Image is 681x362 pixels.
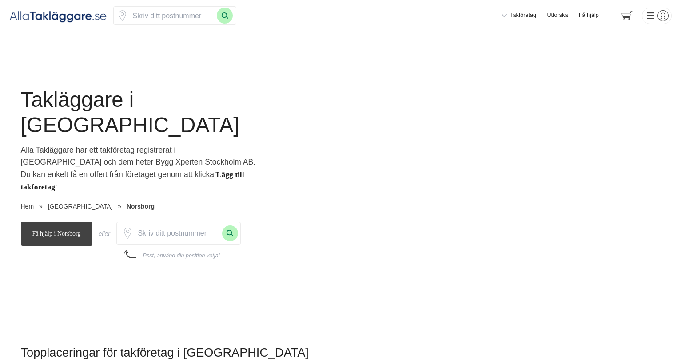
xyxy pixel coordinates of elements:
span: Klicka för att använda din position. [117,10,128,21]
span: Klicka för att använda din position. [122,228,133,239]
a: [GEOGRAPHIC_DATA] [48,203,115,210]
input: Skriv ditt postnummer [133,224,222,242]
button: Sök med postnummer [222,225,238,241]
span: Få hjälp [579,12,599,20]
strong: 'Lägg till takföretag' [21,170,244,191]
p: Alla Takläggare har ett takföretag registrerat i [GEOGRAPHIC_DATA] och dem heter Bygg Xperten Sto... [21,144,256,197]
svg: Pin / Karta [117,10,128,21]
h1: Takläggare i [GEOGRAPHIC_DATA] [21,87,282,144]
div: Psst, använd din position vetja! [143,252,220,260]
a: Utforska [547,12,568,20]
nav: Breadcrumb [21,201,256,211]
span: » [39,201,43,211]
span: navigation-cart [615,8,639,24]
img: Alla Takläggare [9,8,107,23]
a: Norsborg [127,203,155,210]
span: [GEOGRAPHIC_DATA] [48,203,113,210]
div: eller [99,229,110,239]
a: Hem [21,203,34,210]
button: Sök med postnummer [217,8,233,24]
span: » [118,201,121,211]
input: Skriv ditt postnummer [128,7,217,24]
svg: Pin / Karta [122,228,133,239]
span: Takföretag [510,12,536,20]
span: Få hjälp i Norsborg [21,222,92,246]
